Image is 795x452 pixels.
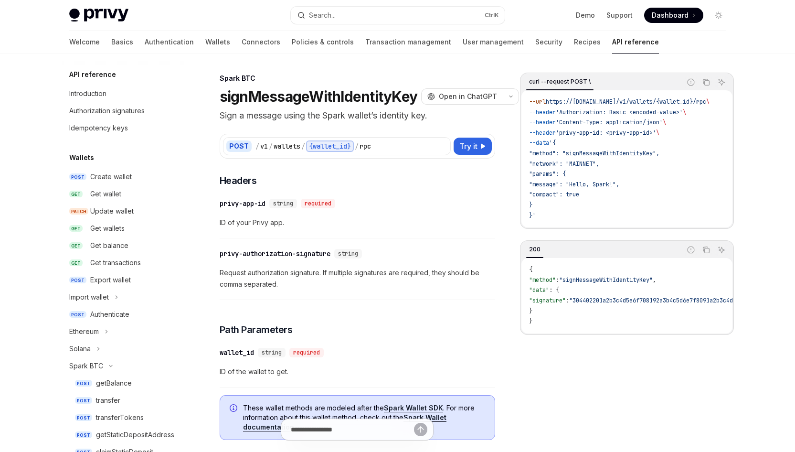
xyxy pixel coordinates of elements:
[62,323,184,340] button: Toggle Ethereum section
[69,152,94,163] h5: Wallets
[439,92,497,101] span: Open in ChatGPT
[685,244,697,256] button: Report incorrect code
[269,141,273,151] div: /
[75,431,92,439] span: POST
[273,200,293,207] span: string
[559,276,653,284] span: "signMessageWithIdentityKey"
[62,85,184,102] a: Introduction
[529,160,599,168] span: "network": "MAINNET",
[62,168,184,185] a: POSTCreate wallet
[459,140,477,152] span: Try it
[291,419,414,440] input: Ask a question...
[75,380,92,387] span: POST
[260,141,268,151] div: v1
[306,140,354,152] div: {wallet_id}
[69,173,86,181] span: POST
[529,297,566,304] span: "signature"
[62,409,184,426] a: POSTtransferTokens
[69,291,109,303] div: Import wallet
[90,205,134,217] div: Update wallet
[529,108,556,116] span: --header
[242,31,280,54] a: Connectors
[301,199,335,208] div: required
[62,357,184,375] button: Toggle Spark BTC section
[69,122,128,134] div: Idempotency keys
[529,170,566,178] span: "params": {
[75,397,92,404] span: POST
[529,266,532,273] span: {
[243,403,485,432] span: These wallet methods are modeled after the . For more information about this wallet method, check...
[289,348,324,357] div: required
[715,76,728,88] button: Ask AI
[62,289,184,306] button: Toggle Import wallet section
[62,375,184,392] a: POSTgetBalance
[683,108,686,116] span: \
[529,201,532,209] span: }
[220,74,495,83] div: Spark BTC
[652,11,689,20] span: Dashboard
[338,250,358,258] span: string
[685,76,697,88] button: Report incorrect code
[220,348,254,357] div: wallet_id
[220,323,293,336] span: Path Parameters
[700,76,712,88] button: Copy the contents from the code block
[62,306,184,323] a: POSTAuthenticate
[262,349,282,356] span: string
[96,429,174,441] div: getStaticDepositAddress
[529,317,532,325] span: }
[62,392,184,409] a: POSTtransfer
[309,10,336,21] div: Search...
[360,141,371,151] div: rpc
[365,31,451,54] a: Transaction management
[90,223,125,234] div: Get wallets
[274,141,300,151] div: wallets
[485,11,499,19] span: Ctrl K
[529,286,549,294] span: "data"
[715,244,728,256] button: Ask AI
[220,217,495,228] span: ID of your Privy app.
[291,7,505,24] button: Open search
[526,76,594,87] div: curl --request POST \
[111,31,133,54] a: Basics
[529,191,579,198] span: "compact": true
[384,404,443,412] a: Spark Wallet SDK
[96,395,120,406] div: transfer
[69,225,83,232] span: GET
[69,208,88,215] span: PATCH
[220,249,330,258] div: privy-authorization-signature
[355,141,359,151] div: /
[90,257,141,269] div: Get transactions
[612,31,659,54] a: API reference
[205,31,230,54] a: Wallets
[556,108,683,116] span: 'Authorization: Basic <encoded-value>'
[220,199,265,208] div: privy-app-id
[706,98,710,106] span: \
[292,31,354,54] a: Policies & controls
[549,286,559,294] span: : {
[90,240,128,251] div: Get balance
[529,307,532,315] span: }
[463,31,524,54] a: User management
[529,276,556,284] span: "method"
[663,118,666,126] span: \
[69,360,103,372] div: Spark BTC
[69,88,106,99] div: Introduction
[220,88,418,105] h1: signMessageWithIdentityKey
[700,244,712,256] button: Copy the contents from the code block
[69,326,99,337] div: Ethereum
[90,188,121,200] div: Get wallet
[711,8,726,23] button: Toggle dark mode
[75,414,92,421] span: POST
[576,11,595,20] a: Demo
[556,129,656,137] span: 'privy-app-id: <privy-app-id>'
[96,377,132,389] div: getBalance
[656,129,659,137] span: \
[69,69,116,80] h5: API reference
[529,212,536,219] span: }'
[414,423,427,436] button: Send message
[62,203,184,220] a: PATCHUpdate wallet
[546,98,706,106] span: https://[DOMAIN_NAME]/v1/wallets/{wallet_id}/rpc
[69,31,100,54] a: Welcome
[529,129,556,137] span: --header
[535,31,562,54] a: Security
